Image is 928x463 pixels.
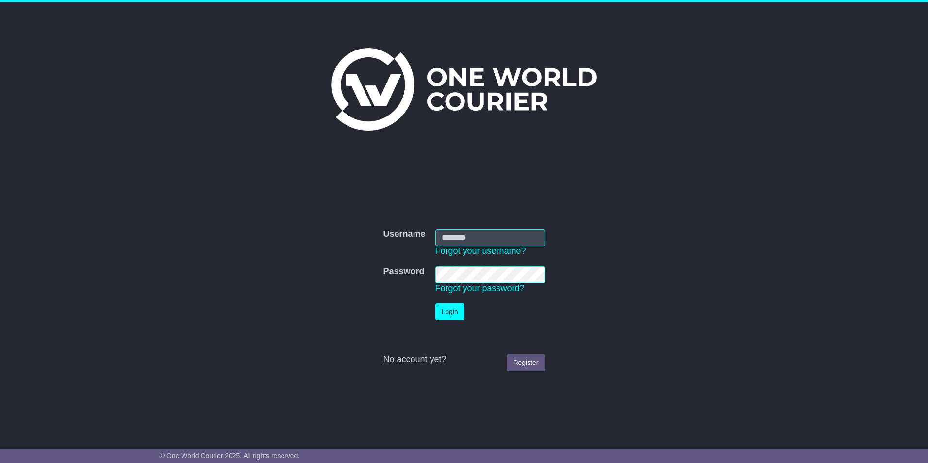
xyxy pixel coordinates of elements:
a: Forgot your password? [435,283,525,293]
span: © One World Courier 2025. All rights reserved. [160,452,300,460]
button: Login [435,303,464,320]
label: Username [383,229,425,240]
img: One World [331,48,597,131]
label: Password [383,266,424,277]
a: Forgot your username? [435,246,526,256]
div: No account yet? [383,354,545,365]
a: Register [507,354,545,371]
